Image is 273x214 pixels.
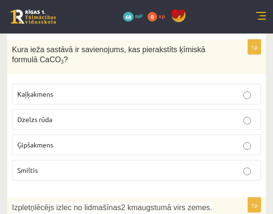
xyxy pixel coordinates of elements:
span: 68 [123,12,134,22]
span: 0 [148,12,157,22]
p: 1p [248,197,261,213]
span: xp [159,12,165,20]
span: 2 [121,203,125,212]
input: Dzelzs rūda [243,117,251,124]
span: Dzelzs rūda [17,115,52,124]
a: Rīgas 1. Tālmācības vidusskola [11,10,56,24]
input: Smiltis [243,168,251,175]
input: Ģipšakmens [243,142,251,150]
span: Smiltis [17,166,38,174]
a: 0 xp [148,12,170,20]
span: mP [135,12,143,20]
input: Kaļķakmens [243,91,251,99]
span: Kura ieža sastāvā ir savienojums, kas pierakstīts ķīmiskā formulā CaCO ? [12,45,205,64]
sub: 3 [61,59,64,65]
span: km [127,203,137,212]
span: Ģipšakmens [17,140,53,149]
p: 1p [248,39,261,55]
span: Kaļķakmens [17,90,53,98]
